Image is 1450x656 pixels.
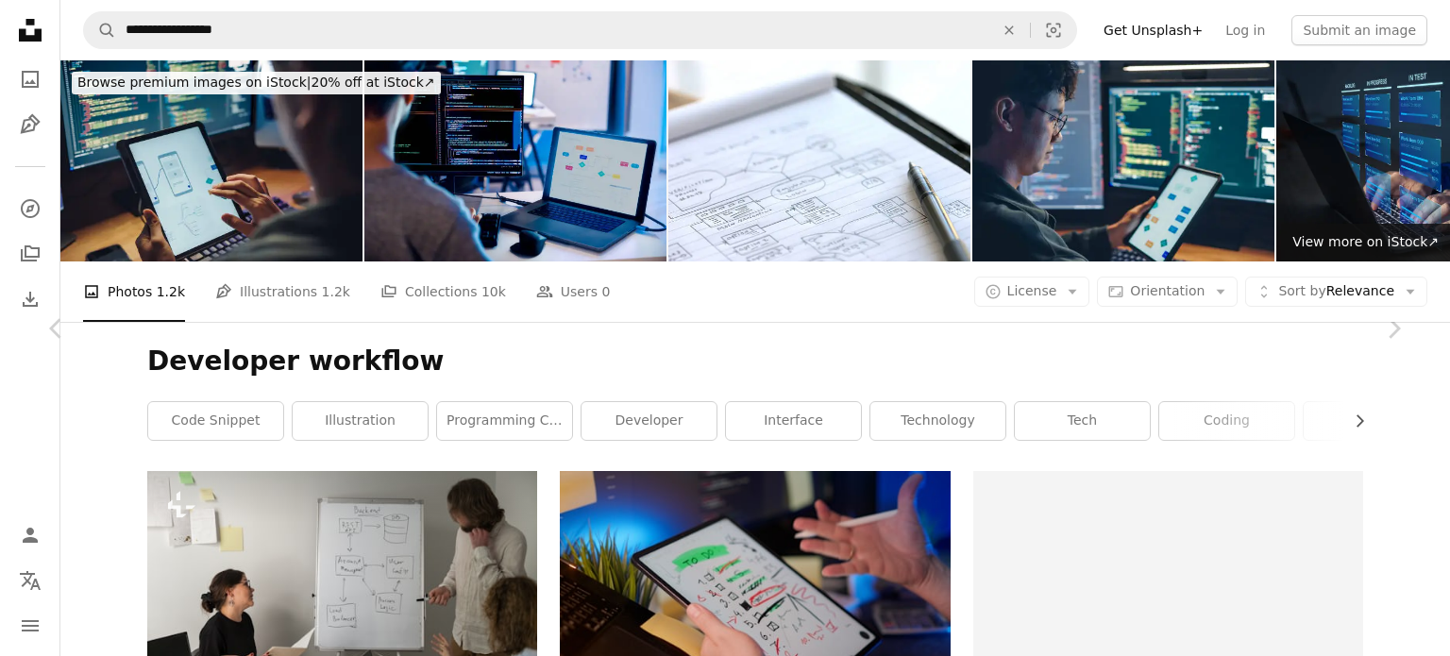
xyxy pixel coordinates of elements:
[148,402,283,440] a: code snippet
[11,190,49,227] a: Explore
[1159,402,1294,440] a: coding
[1015,402,1150,440] a: tech
[1245,277,1427,307] button: Sort byRelevance
[60,60,362,261] img: White man programmer or IT specialist software developer with glasses working late into the night...
[988,12,1030,48] button: Clear
[602,281,611,302] span: 0
[1281,224,1450,261] a: View more on iStock↗
[322,281,350,302] span: 1.2k
[77,75,435,90] span: 20% off at iStock ↗
[1292,234,1439,249] span: View more on iStock ↗
[293,402,428,440] a: illustration
[726,402,861,440] a: interface
[1278,282,1394,301] span: Relevance
[668,60,970,261] img: Dataflow Chart Diagram
[11,562,49,599] button: Language
[1337,238,1450,419] a: Next
[147,592,537,609] a: a group of people sitting around a table with laptops
[147,345,1363,378] h1: Developer workflow
[1278,283,1325,298] span: Sort by
[582,402,717,440] a: developer
[536,261,611,322] a: Users 0
[84,12,116,48] button: Search Unsplash
[974,277,1090,307] button: License
[1031,12,1076,48] button: Visual search
[1092,15,1214,45] a: Get Unsplash+
[11,607,49,645] button: Menu
[11,106,49,143] a: Illustrations
[560,572,950,589] a: A person reviews a "to do" list on a tablet.
[215,261,350,322] a: Illustrations 1.2k
[481,281,506,302] span: 10k
[1214,15,1276,45] a: Log in
[60,60,452,106] a: Browse premium images on iStock|20% off at iStock↗
[83,11,1077,49] form: Find visuals sitewide
[11,516,49,554] a: Log in / Sign up
[1291,15,1427,45] button: Submit an image
[1097,277,1238,307] button: Orientation
[437,402,572,440] a: programming code
[380,261,506,322] a: Collections 10k
[11,235,49,273] a: Collections
[1007,283,1057,298] span: License
[870,402,1005,440] a: technology
[11,60,49,98] a: Photos
[1342,402,1363,440] button: scroll list to the right
[972,60,1274,261] img: White man programmer or IT specialist software developer with glasses working late into the night...
[364,60,666,261] img: Indian software development working on coding computer screen and flowchart at night in modern of...
[1304,402,1439,440] a: vector
[1130,283,1205,298] span: Orientation
[77,75,311,90] span: Browse premium images on iStock |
